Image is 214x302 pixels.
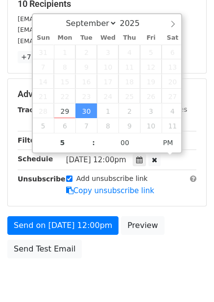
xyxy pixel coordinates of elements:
[76,174,148,184] label: Add unsubscribe link
[119,89,140,103] span: September 25, 2025
[75,35,97,41] span: Tue
[162,118,183,133] span: October 11, 2025
[119,59,140,74] span: September 11, 2025
[54,35,75,41] span: Mon
[162,89,183,103] span: September 27, 2025
[140,103,162,118] span: October 3, 2025
[92,133,95,152] span: :
[75,89,97,103] span: September 23, 2025
[33,133,93,152] input: Hour
[18,51,54,63] a: +7 more
[18,89,196,100] h5: Advanced
[97,74,119,89] span: September 17, 2025
[18,37,127,45] small: [EMAIL_ADDRESS][DOMAIN_NAME]
[97,118,119,133] span: October 8, 2025
[7,240,82,258] a: Send Test Email
[75,118,97,133] span: October 7, 2025
[140,45,162,59] span: September 5, 2025
[7,216,119,235] a: Send on [DATE] 12:00pm
[66,155,126,164] span: [DATE] 12:00pm
[18,106,50,114] strong: Tracking
[18,136,43,144] strong: Filters
[75,45,97,59] span: September 2, 2025
[162,59,183,74] span: September 13, 2025
[140,118,162,133] span: October 10, 2025
[155,133,182,152] span: Click to toggle
[119,74,140,89] span: September 18, 2025
[33,45,54,59] span: August 31, 2025
[18,155,53,163] strong: Schedule
[117,19,152,28] input: Year
[75,103,97,118] span: September 30, 2025
[54,89,75,103] span: September 22, 2025
[54,103,75,118] span: September 29, 2025
[66,186,154,195] a: Copy unsubscribe link
[54,118,75,133] span: October 6, 2025
[162,35,183,41] span: Sat
[97,35,119,41] span: Wed
[140,35,162,41] span: Fri
[54,74,75,89] span: September 15, 2025
[33,89,54,103] span: September 21, 2025
[75,74,97,89] span: September 16, 2025
[97,59,119,74] span: September 10, 2025
[33,59,54,74] span: September 7, 2025
[162,103,183,118] span: October 4, 2025
[97,103,119,118] span: October 1, 2025
[18,15,127,23] small: [EMAIL_ADDRESS][DOMAIN_NAME]
[54,45,75,59] span: September 1, 2025
[97,45,119,59] span: September 3, 2025
[97,89,119,103] span: September 24, 2025
[119,118,140,133] span: October 9, 2025
[119,35,140,41] span: Thu
[18,175,66,183] strong: Unsubscribe
[33,118,54,133] span: October 5, 2025
[33,74,54,89] span: September 14, 2025
[140,89,162,103] span: September 26, 2025
[165,255,214,302] iframe: Chat Widget
[119,103,140,118] span: October 2, 2025
[33,35,54,41] span: Sun
[33,103,54,118] span: September 28, 2025
[119,45,140,59] span: September 4, 2025
[75,59,97,74] span: September 9, 2025
[54,59,75,74] span: September 8, 2025
[140,74,162,89] span: September 19, 2025
[95,133,155,152] input: Minute
[140,59,162,74] span: September 12, 2025
[121,216,164,235] a: Preview
[162,45,183,59] span: September 6, 2025
[18,26,127,33] small: [EMAIL_ADDRESS][DOMAIN_NAME]
[162,74,183,89] span: September 20, 2025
